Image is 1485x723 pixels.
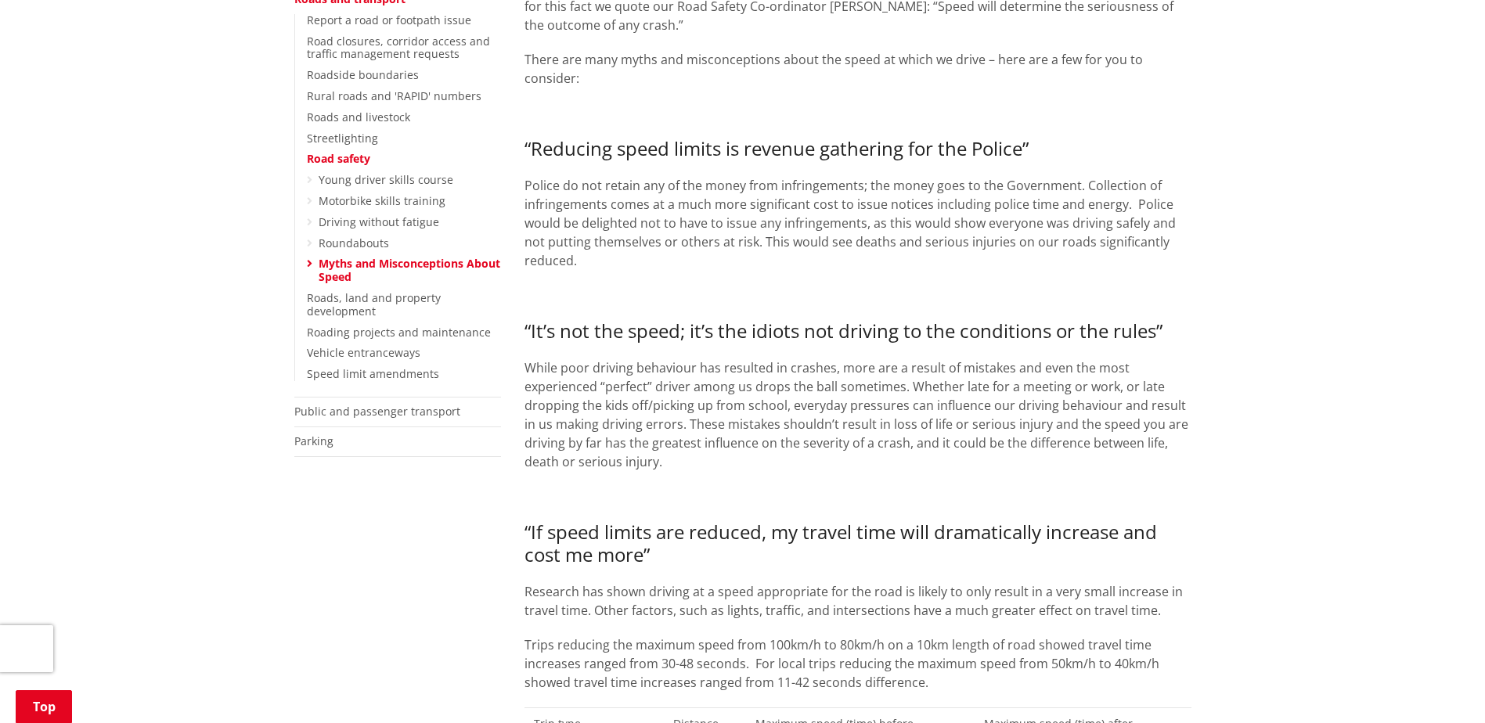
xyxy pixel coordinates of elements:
a: Roads, land and property development [307,290,441,318]
a: Road closures, corridor access and traffic management requests [307,34,490,62]
a: Vehicle entranceways [307,345,420,360]
iframe: Messenger Launcher [1413,657,1469,714]
p: Research has shown driving at a speed appropriate for the road is likely to only result in a very... [524,582,1191,620]
p: Police do not retain any of the money from infringements; the money goes to the Government. Colle... [524,176,1191,270]
a: Report a road or footpath issue [307,13,471,27]
a: Rural roads and 'RAPID' numbers [307,88,481,103]
a: Roadside boundaries [307,67,419,82]
a: Myths and Misconceptions About Speed [319,256,500,284]
a: Speed limit amendments [307,366,439,381]
a: Streetlighting [307,131,378,146]
a: Roading projects and maintenance [307,325,491,340]
p: While poor driving behaviour has resulted in crashes, more are a result of mistakes and even the ... [524,358,1191,471]
a: Young driver skills course [319,172,453,187]
p: There are many myths and misconceptions about the speed at which we drive – here are a few for yo... [524,50,1191,88]
a: Roads and livestock [307,110,410,124]
a: Motorbike skills training [319,193,445,208]
a: Parking [294,433,333,448]
p: Trips reducing the maximum speed from 100km/h to 80km/h on a 10km length of road showed travel ti... [524,635,1191,692]
a: Public and passenger transport [294,404,460,419]
a: Roundabouts [319,236,389,250]
a: Road safety [307,151,370,166]
a: Top [16,690,72,723]
h3: “Reducing speed limits is revenue gathering for the Police” [524,138,1191,160]
h3: “If speed limits are reduced, my travel time will dramatically increase and cost me more” [524,521,1191,567]
a: Driving without fatigue [319,214,439,229]
h3: “It’s not the speed; it’s the idiots not driving to the conditions or the rules” [524,320,1191,343]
